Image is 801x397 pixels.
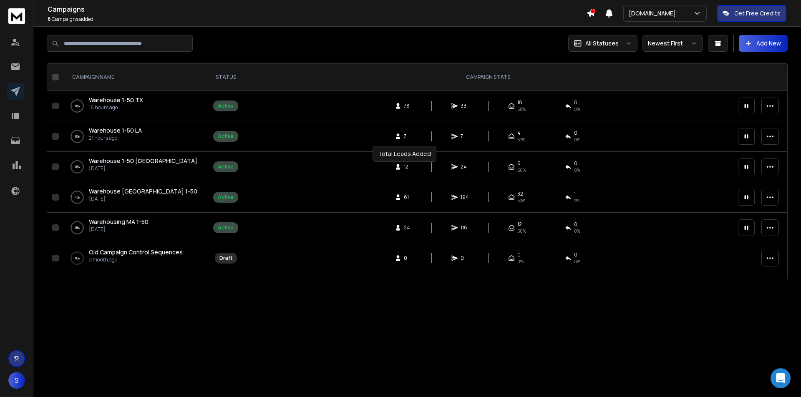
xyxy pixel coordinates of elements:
span: 0 [574,99,577,106]
p: [DATE] [89,226,149,233]
td: 0%Warehouse 1-50 TX16 hours ago [62,91,208,121]
span: 24 [404,224,412,231]
a: Old Campaign Control Sequences [89,248,183,256]
span: 18 [517,99,522,106]
span: 50 % [517,228,526,234]
span: 0 [574,221,577,228]
div: Active [218,224,234,231]
p: 0 % [75,254,80,262]
span: 0 % [574,228,580,234]
p: Get Free Credits [734,9,781,18]
span: 0 [574,160,577,167]
p: 0 % [75,163,80,171]
th: STATUS [208,64,243,91]
td: 0%Warehousing MA 1-50[DATE] [62,213,208,243]
div: Open Intercom Messenger [771,368,791,388]
button: S [8,372,25,389]
a: Warehousing MA 1-50 [89,218,149,226]
td: 4%Warehouse [GEOGRAPHIC_DATA] 1-50[DATE] [62,182,208,213]
span: Old Campaign Control Sequences [89,248,183,256]
p: 16 hours ago [89,104,143,111]
span: 61 [404,194,412,201]
span: 0 [517,251,521,258]
span: 0 % [574,106,580,113]
p: 0 % [75,102,80,110]
div: Total Leads Added [373,146,436,162]
span: Warehouse [GEOGRAPHIC_DATA] 1-50 [89,187,197,195]
span: 24 [461,163,469,170]
button: Add New [739,35,788,52]
span: Warehouse 1-50 LA [89,126,142,134]
th: CAMPAIGN STATS [243,64,733,91]
td: 0%Warehouse 1-50 LA21 hours ago [62,121,208,152]
span: 78 [404,103,412,109]
p: 0 % [75,224,80,232]
p: 4 % [75,193,80,201]
span: 0 % [574,167,580,173]
p: a month ago [89,256,183,263]
span: 57 % [517,136,525,143]
span: 6 [48,15,51,23]
span: 116 [461,224,469,231]
a: Warehouse [GEOGRAPHIC_DATA] 1-50 [89,187,197,196]
div: Active [218,163,234,170]
p: [DOMAIN_NAME] [629,9,679,18]
a: Warehouse 1-50 TX [89,96,143,104]
span: 0 [574,251,577,258]
div: Active [218,194,234,201]
div: Draft [219,255,232,261]
a: Warehouse 1-50 LA [89,126,142,135]
span: 12 [517,221,522,228]
td: 0%Old Campaign Control Sequencesa month ago [62,243,208,274]
span: 52 % [517,197,525,204]
div: Active [218,133,234,140]
a: Warehouse 1-50 [GEOGRAPHIC_DATA] [89,157,197,165]
p: Campaigns added [48,16,587,23]
span: 7 [404,133,412,140]
span: 0 [404,255,412,261]
span: 33 [461,103,469,109]
h1: Campaigns [48,4,587,14]
p: [DATE] [89,196,197,202]
p: All Statuses [585,39,619,48]
div: Active [218,103,234,109]
td: 0%Warehouse 1-50 [GEOGRAPHIC_DATA][DATE] [62,152,208,182]
span: 194 [461,194,469,201]
span: 32 [517,191,523,197]
th: CAMPAIGN NAME [62,64,208,91]
span: 0% [517,258,524,265]
span: 6 [517,160,521,167]
p: [DATE] [89,165,197,172]
span: 55 % [517,106,526,113]
span: 0 [574,130,577,136]
span: 12 [404,163,412,170]
span: 0 [461,255,469,261]
button: Newest First [642,35,703,52]
span: 0 % [574,136,580,143]
button: Get Free Credits [717,5,786,22]
p: 0 % [75,132,80,141]
p: 21 hours ago [89,135,142,141]
img: logo [8,8,25,24]
span: 50 % [517,167,526,173]
span: 1 [574,191,576,197]
span: 2 % [574,197,579,204]
span: 4 [517,130,521,136]
span: 7 [461,133,469,140]
span: 0% [574,258,580,265]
